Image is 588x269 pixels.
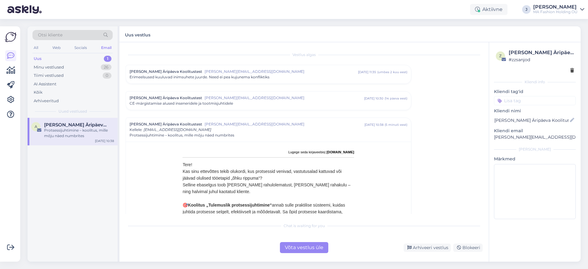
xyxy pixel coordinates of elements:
[130,121,202,127] span: [PERSON_NAME] Äripäeva Koolitustest
[533,5,578,9] div: [PERSON_NAME]
[130,69,202,74] span: [PERSON_NAME] Äripäeva Koolitustest
[130,95,202,101] span: [PERSON_NAME] Äripäeva Koolitustest
[103,73,111,79] div: 0
[95,139,114,143] div: [DATE] 10:38
[533,9,578,14] div: MA Fashion Holding OÜ
[183,202,354,235] p: 🎯 annab sulle praktilise süsteemi, kuidas juhtida protsesse selgelt, efektiivselt ja mõõdetavalt....
[315,150,325,154] a: veebis
[385,96,407,101] div: ( 14 päeva eest )
[58,109,87,114] span: Uued vestlused
[130,133,234,138] span: Protsessijuhtimine – koolitus, mille mõju näed numbrites
[494,88,576,95] p: Kliendi tag'id
[326,150,354,154] a: [DOMAIN_NAME]
[32,44,40,52] div: All
[183,161,354,168] p: Tere!
[34,73,64,79] div: Tiimi vestlused
[470,4,507,15] div: Aktiivne
[51,44,62,52] div: Web
[364,96,383,101] div: [DATE] 10:30
[126,52,483,58] div: Vestlus algas
[144,127,211,132] span: [EMAIL_ADDRESS][DOMAIN_NAME]
[130,74,269,80] span: Erimeelsused kuuluvad inimsuhete juurde. Need ei pea kujunema konfliktiks
[325,150,326,154] span: |
[34,89,43,95] div: Kõik
[125,30,150,38] label: Uus vestlus
[364,122,383,127] div: [DATE] 10:38
[494,134,576,140] p: [PERSON_NAME][EMAIL_ADDRESS][DOMAIN_NAME]
[205,121,364,127] span: [PERSON_NAME][EMAIL_ADDRESS][DOMAIN_NAME]
[130,127,142,132] span: Kellele :
[5,31,17,43] img: Askly Logo
[533,5,584,14] a: [PERSON_NAME]MA Fashion Holding OÜ
[280,242,328,253] div: Võta vestlus üle
[522,5,531,14] div: J
[509,56,574,63] div: # zzsanjod
[494,147,576,152] div: [PERSON_NAME]
[494,96,576,105] input: Lisa tag
[34,81,56,87] div: AI Assistent
[34,56,42,62] div: Uus
[288,150,315,154] span: Lugege seda kirja
[101,64,111,70] div: 26
[205,95,364,101] span: [PERSON_NAME][EMAIL_ADDRESS][DOMAIN_NAME]
[130,101,233,106] span: CE-märgistamise alused inseneridele ja tootmisjuhtidele
[494,117,569,124] input: Lisa nimi
[100,44,113,52] div: Email
[73,44,88,52] div: Socials
[509,49,574,56] div: [PERSON_NAME] Äripäeva Koolitustest
[188,203,272,207] strong: Koolitus „Tulemuslik protsessijuhtimine“
[126,223,483,229] div: Chat is waiting for you
[35,124,37,129] span: A
[494,156,576,162] p: Märkmed
[377,70,407,74] div: ( umbes 2 kuu eest )
[385,122,407,127] div: ( 5 minuti eest )
[34,64,64,70] div: Minu vestlused
[34,98,59,104] div: Arhiveeritud
[494,128,576,134] p: Kliendi email
[494,108,576,114] p: Kliendi nimi
[205,69,358,74] span: [PERSON_NAME][EMAIL_ADDRESS][DOMAIN_NAME]
[358,70,376,74] div: [DATE] 11:35
[499,54,502,58] span: z
[44,128,114,139] div: Protsessijuhtimine – koolitus, mille mõju näed numbrites
[44,122,108,128] span: Anette-Viktoria Äripäeva Koolitustest
[183,168,354,195] p: Kas sinu ettevõttes tekib olukordi, kus protsessid venivad, vastutusalad kattuvad või jäävad olul...
[404,244,451,252] div: Arhiveeri vestlus
[494,79,576,85] div: Kliendi info
[104,56,111,62] div: 1
[453,244,483,252] div: Blokeeri
[38,32,62,38] span: Otsi kliente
